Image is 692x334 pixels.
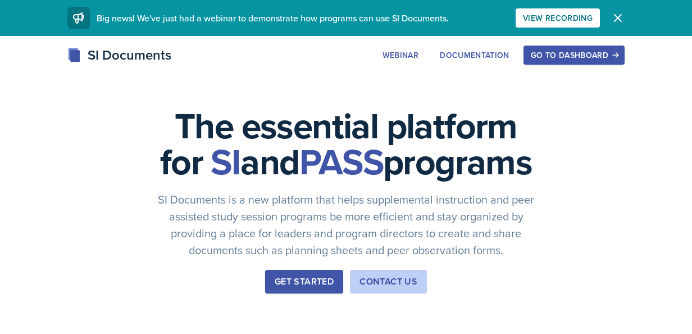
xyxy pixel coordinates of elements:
[350,270,427,294] button: Contact Us
[531,51,617,60] div: Go to Dashboard
[432,46,517,65] button: Documentation
[440,51,509,60] div: Documentation
[516,8,600,28] button: View Recording
[523,46,625,65] button: Go to Dashboard
[265,270,343,294] button: Get Started
[375,46,426,65] button: Webinar
[67,45,171,65] div: SI Documents
[275,275,334,288] div: Get Started
[383,51,418,60] div: Webinar
[359,275,417,288] div: Contact Us
[523,13,593,22] div: View Recording
[97,12,449,24] span: Big news! We've just had a webinar to demonstrate how programs can use SI Documents.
